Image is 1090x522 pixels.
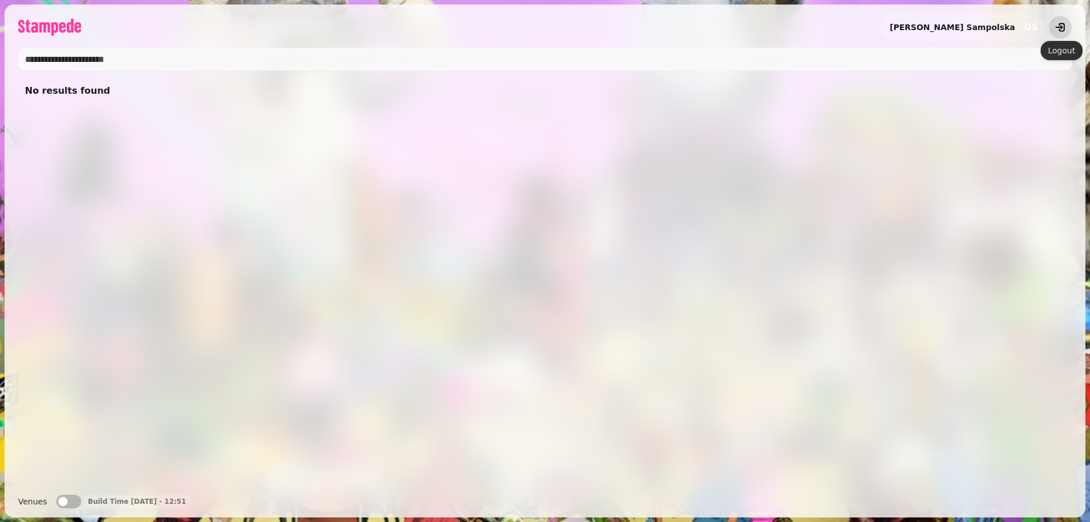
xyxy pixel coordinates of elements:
[890,22,1015,33] h2: [PERSON_NAME] Sampolska
[1049,16,1072,39] button: logout
[25,84,110,98] span: No results found
[1041,41,1083,60] div: Logout
[18,19,81,36] img: logo
[18,495,47,508] label: Venues
[1024,23,1038,32] span: DS
[88,497,186,506] p: Build Time [DATE] - 12:51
